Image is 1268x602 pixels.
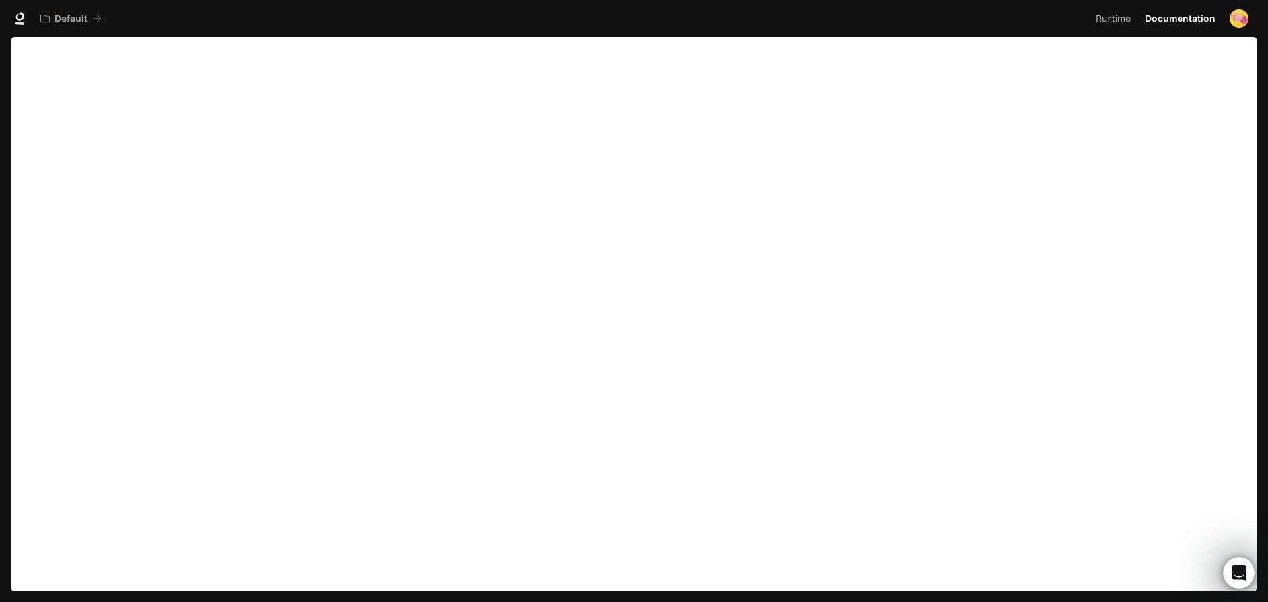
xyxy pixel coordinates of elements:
p: Default [55,13,87,24]
iframe: Documentation [11,37,1257,602]
img: User avatar [1230,9,1248,28]
a: Documentation [1140,5,1220,32]
button: User avatar [1226,5,1252,32]
iframe: Intercom live chat [1223,557,1255,589]
span: Runtime [1096,11,1131,27]
button: All workspaces [34,5,108,32]
a: Runtime [1090,5,1139,32]
span: Documentation [1145,11,1215,27]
